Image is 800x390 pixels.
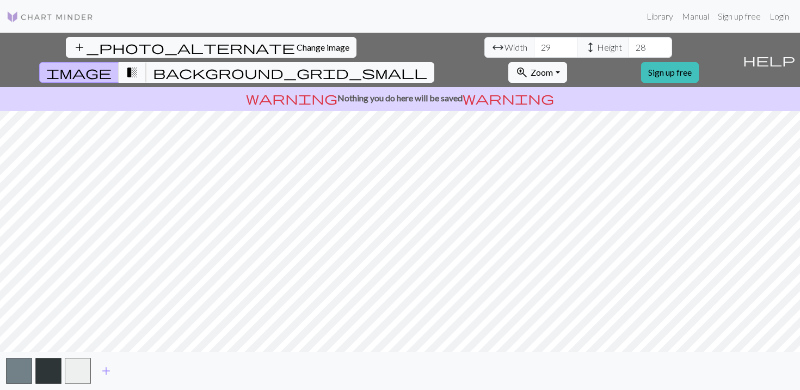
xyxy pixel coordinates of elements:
[100,363,113,379] span: add
[73,40,295,55] span: add_photo_alternate
[463,90,554,106] span: warning
[584,40,597,55] span: height
[504,41,527,54] span: Width
[491,40,504,55] span: arrow_range
[641,62,699,83] a: Sign up free
[678,5,713,27] a: Manual
[713,5,765,27] a: Sign up free
[743,52,795,68] span: help
[7,10,94,23] img: Logo
[126,65,139,80] span: transition_fade
[46,65,112,80] span: image
[508,62,567,83] button: Zoom
[515,65,528,80] span: zoom_in
[531,67,553,77] span: Zoom
[4,92,796,105] p: Nothing you do here will be saved
[93,361,120,381] button: Add color
[66,37,356,58] button: Change image
[642,5,678,27] a: Library
[738,33,800,87] button: Help
[246,90,337,106] span: warning
[765,5,793,27] a: Login
[153,65,427,80] span: background_grid_small
[297,42,349,52] span: Change image
[597,41,622,54] span: Height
